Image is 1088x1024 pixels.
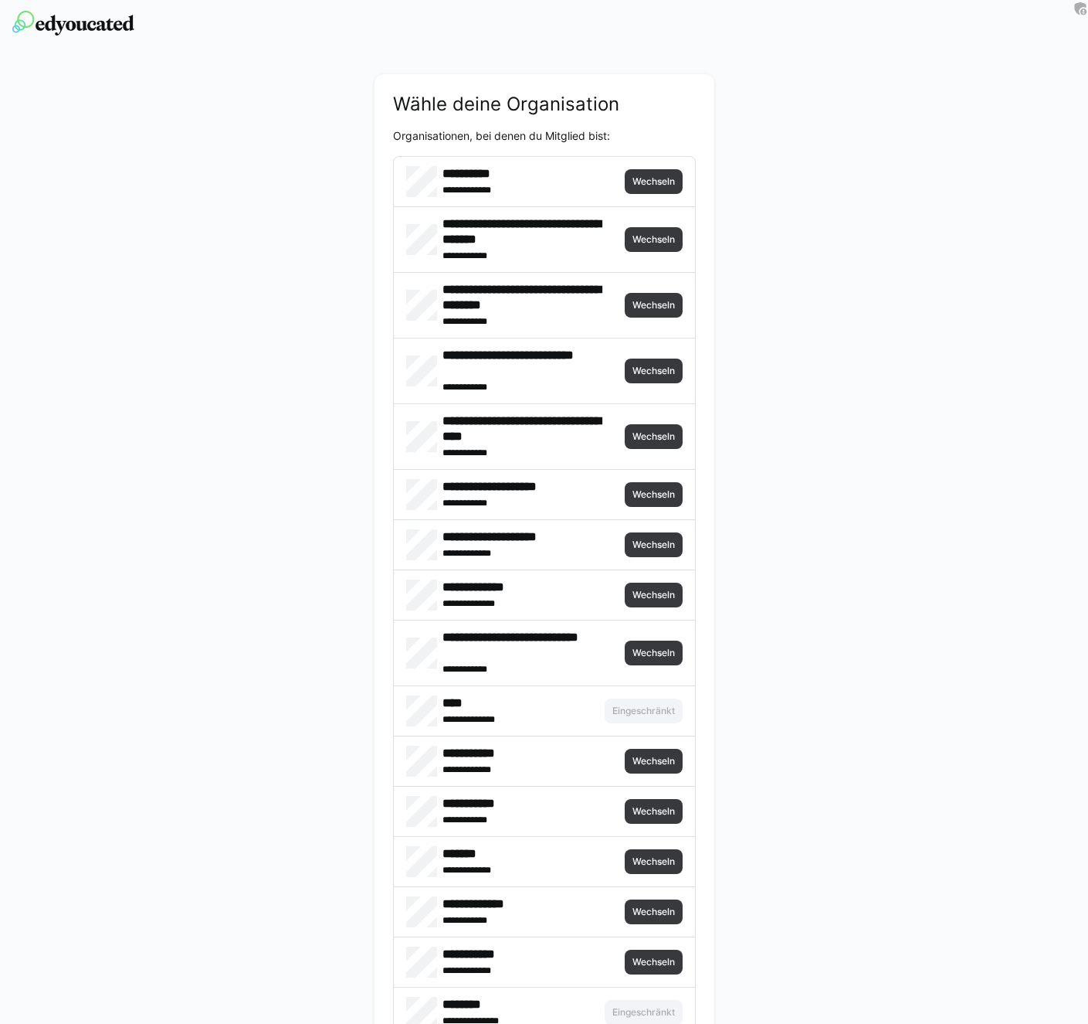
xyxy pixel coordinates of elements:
[625,169,683,194] button: Wechseln
[631,430,676,443] span: Wechseln
[631,805,676,818] span: Wechseln
[12,11,134,36] img: edyoucated
[625,583,683,607] button: Wechseln
[625,950,683,975] button: Wechseln
[625,532,683,557] button: Wechseln
[631,856,676,868] span: Wechseln
[631,589,676,601] span: Wechseln
[625,799,683,824] button: Wechseln
[631,175,676,188] span: Wechseln
[631,539,676,551] span: Wechseln
[611,705,676,717] span: Eingeschränkt
[625,359,683,383] button: Wechseln
[625,641,683,665] button: Wechseln
[611,1006,676,1019] span: Eingeschränkt
[393,93,696,116] h2: Wähle deine Organisation
[631,365,676,377] span: Wechseln
[631,906,676,918] span: Wechseln
[631,488,676,501] span: Wechseln
[625,227,683,252] button: Wechseln
[631,233,676,246] span: Wechseln
[625,424,683,449] button: Wechseln
[631,956,676,968] span: Wechseln
[631,755,676,767] span: Wechseln
[625,293,683,318] button: Wechseln
[625,849,683,874] button: Wechseln
[625,482,683,507] button: Wechseln
[631,299,676,311] span: Wechseln
[605,699,683,723] button: Eingeschränkt
[625,900,683,924] button: Wechseln
[631,647,676,659] span: Wechseln
[625,749,683,774] button: Wechseln
[393,128,696,144] p: Organisationen, bei denen du Mitglied bist:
